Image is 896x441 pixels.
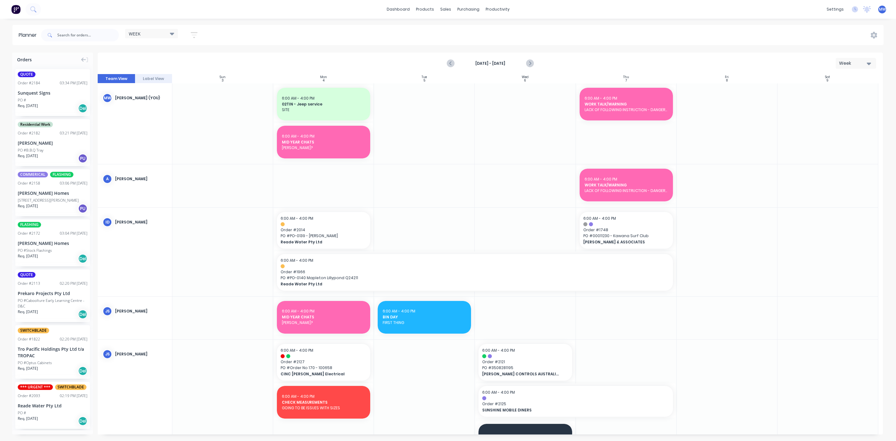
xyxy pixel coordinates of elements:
div: MW [103,93,112,103]
input: Search for orders... [57,29,119,41]
span: [PERSON_NAME] & ASSOCIATES [583,239,661,245]
span: FLASHING [50,172,73,177]
span: CINC [PERSON_NAME] Electrical [281,371,358,377]
span: FLASHING [18,222,41,228]
span: BIN DAY [383,314,466,320]
span: Req. [DATE] [18,416,38,421]
div: Planner [19,31,40,39]
span: SWITCHBLADE [18,328,49,333]
span: 02TIN - Jeep service [282,101,365,107]
span: SITE [282,107,365,113]
span: MID YEAR CHATS [282,314,365,320]
strong: [DATE] - [DATE] [459,61,521,66]
span: Reade Water Pty Ltd [281,281,630,287]
div: Wed [522,75,529,79]
div: PO #Stock Flashings [18,248,52,253]
div: PO #Optus Cabinets [18,360,52,366]
span: Reade Water Pty Ltd [281,239,358,245]
div: JS [103,350,112,359]
span: 6:00 AM - 4:00 PM [281,216,313,221]
span: 6:00 AM - 4:00 PM [281,348,313,353]
span: 6:00 AM - 4:00 PM [383,308,415,314]
div: 4 [323,79,324,82]
span: MID YEAR CHATS [282,139,365,145]
span: LACK OF FOLLOWING INSTRUCTION - DANGEROUS [585,188,668,194]
span: Order # 1966 [281,269,669,275]
span: CHECK MEASUREMENTS [282,400,365,405]
button: Label View [135,74,172,83]
span: QUOTE [18,272,35,278]
div: purchasing [454,5,483,14]
div: ID [103,218,112,227]
span: MW [879,7,886,12]
img: Factory [11,5,21,14]
span: WORK TALK/WARNING [585,182,668,188]
div: 03:34 PM [DATE] [60,80,87,86]
div: 02:20 PM [DATE] [60,281,87,286]
div: Tro Pacific Holdings Pty Ltd t/a TROPAC [18,346,87,359]
div: Reade Water Pty Ltd [18,402,87,409]
div: Del [78,104,87,113]
span: 6:00 AM - 4:00 PM [282,134,315,139]
span: WORK TALK/WARNING [585,101,668,107]
div: A [103,174,112,184]
div: 03:06 PM [DATE] [60,181,87,186]
div: Order # 2172 [18,231,40,236]
div: Del [78,310,87,319]
div: 03:04 PM [DATE] [60,231,87,236]
span: Residential Work [18,122,53,127]
div: Thu [623,75,629,79]
div: [PERSON_NAME] [115,219,167,225]
div: 9 [827,79,828,82]
div: 3 [222,79,224,82]
span: [PERSON_NAME]? [282,320,365,326]
span: [PERSON_NAME]? [282,145,365,151]
div: Mon [320,75,327,79]
div: sales [437,5,454,14]
div: Week [839,60,868,67]
span: Order # 2014 [281,227,366,233]
span: PO # 00011230 - Kawana Surf Club [583,233,669,239]
button: Team View [98,74,135,83]
div: Fri [725,75,729,79]
div: JS [103,307,112,316]
div: 02:19 PM [DATE] [60,393,87,399]
span: QUOTE [18,72,35,77]
button: Week [836,58,876,69]
span: PO # 3508281195 [482,365,568,371]
div: 8 [726,79,728,82]
a: dashboard [384,5,413,14]
div: [PERSON_NAME] Homes [18,240,87,246]
span: 6:00 AM - 4:00 PM [583,216,616,221]
div: Del [78,416,87,426]
div: Order # 2113 [18,281,40,286]
div: Order # 2184 [18,80,40,86]
div: Del [78,254,87,263]
div: PU [78,154,87,163]
div: PO #B.B.Q Tray [18,148,44,153]
div: [PERSON_NAME] [18,140,87,146]
span: PO # PO-0140 Mapleton Lillypond Q24211 [281,275,669,281]
span: Orders [17,56,32,63]
div: PO # [18,410,26,416]
div: Sat [825,75,830,79]
span: [PERSON_NAME] CONTROLS AUSTRALIA PTY. LTD. [482,371,560,377]
span: Order # 2125 [482,401,669,407]
span: 6:00 AM - 4:00 PM [585,96,617,101]
span: Order # 2127 [281,359,366,365]
span: PO # Order No 170 - 100658 [281,365,366,371]
div: products [413,5,437,14]
div: Order # 2158 [18,181,40,186]
div: [PERSON_NAME] [115,351,167,357]
div: Del [78,366,87,376]
span: 6:00 AM - 4:00 PM [281,258,313,263]
div: PU [78,204,87,213]
div: [STREET_ADDRESS][PERSON_NAME] [18,198,79,203]
div: Sun [220,75,226,79]
span: SUNSHINE MOBILE DINERS [482,407,650,413]
div: Tue [422,75,427,79]
span: PO # PO-0139 - [PERSON_NAME] [281,233,366,239]
div: [PERSON_NAME] [115,176,167,182]
div: 02:20 PM [DATE] [60,336,87,342]
span: SWITCHBLADE [55,384,86,390]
